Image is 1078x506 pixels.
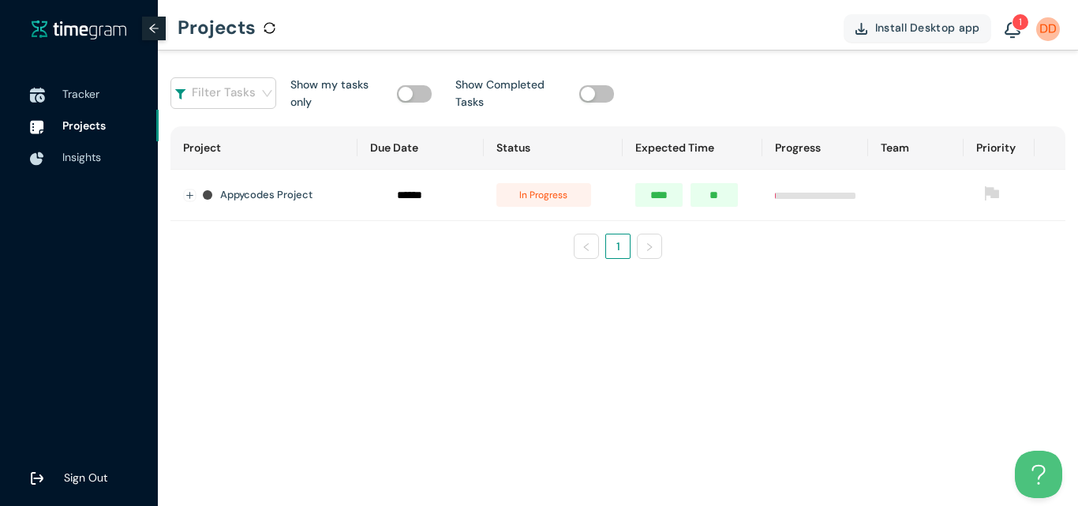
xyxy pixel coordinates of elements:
th: Progress [762,126,868,170]
img: BellIcon [1005,22,1020,39]
img: timegram [32,20,126,39]
img: DownloadApp [855,23,867,35]
h1: Appycodes Project [220,187,313,203]
span: arrow-left [148,23,159,34]
h1: Projects [178,4,256,51]
button: Expand row [184,189,197,202]
img: filterIcon [174,89,186,100]
th: Expected Time [623,126,762,170]
button: right [637,234,662,259]
span: Projects [62,118,106,133]
span: Insights [62,150,101,164]
span: Sign Out [64,470,107,485]
span: left [582,242,591,252]
span: right [645,242,654,252]
th: Priority [964,126,1034,170]
span: Install Desktop app [875,19,980,36]
button: left [574,234,599,259]
img: InsightsIcon [30,152,44,166]
span: in progress [496,183,591,207]
li: Next Page [637,234,662,259]
a: 1 [606,234,630,258]
span: 1 [1019,16,1022,28]
span: Tracker [62,87,99,101]
h1: Show Completed Tasks [455,76,571,111]
span: flag [984,186,1000,201]
li: 1 [605,234,631,259]
li: Previous Page [574,234,599,259]
span: sync [264,22,275,34]
iframe: Help Scout Beacon - Open [1015,451,1062,498]
th: Due Date [357,126,483,170]
button: Install Desktop app [844,14,991,42]
th: Project [170,126,357,170]
th: Status [484,126,623,170]
img: UserIcon [1036,17,1060,41]
img: ProjectIcon [30,120,44,134]
sup: 1 [1012,14,1028,30]
h1: Show my tasks only [290,76,388,111]
img: logOut.ca60ddd252d7bab9102ea2608abe0238.svg [30,471,44,485]
h1: Filter Tasks [192,84,256,103]
span: down [261,88,273,99]
div: Appycodes Project [203,187,345,203]
img: TimeTrackerIcon [29,88,45,103]
th: Team [868,126,964,170]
